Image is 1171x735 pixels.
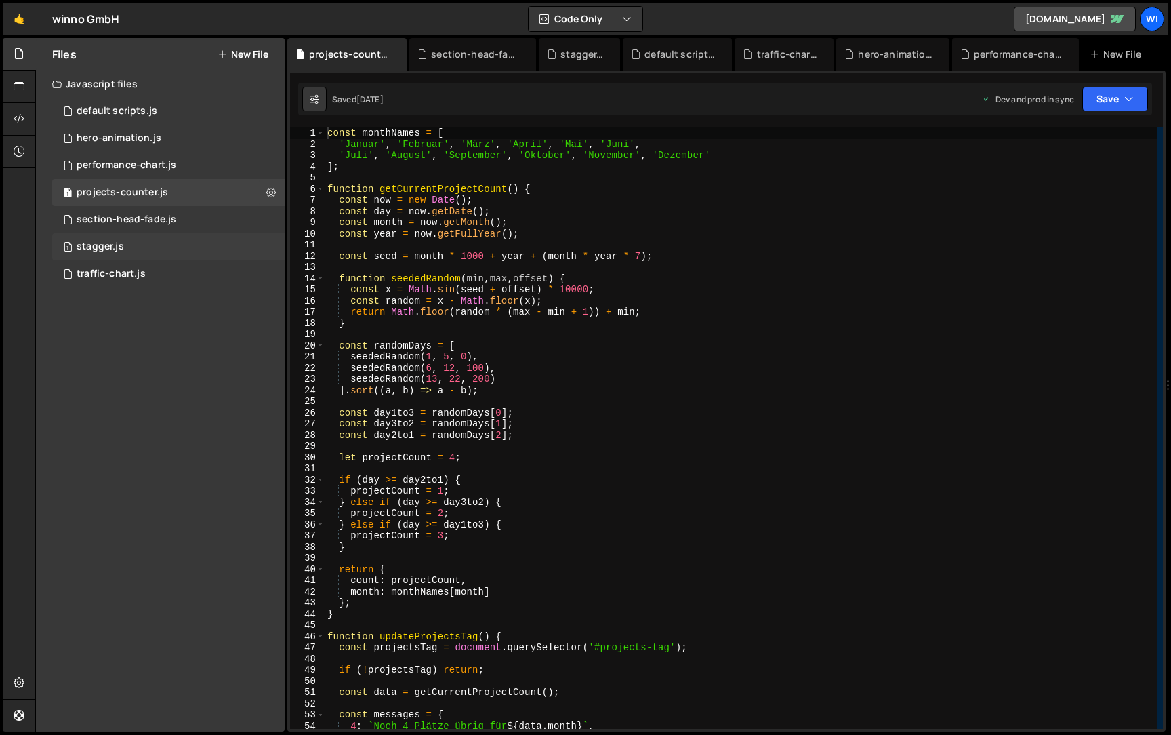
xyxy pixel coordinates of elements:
[290,340,325,352] div: 20
[431,47,520,61] div: section-head-fade.js
[290,239,325,251] div: 11
[77,241,124,253] div: stagger.js
[290,127,325,139] div: 1
[52,11,120,27] div: winno GmbH
[1014,7,1136,31] a: [DOMAIN_NAME]
[290,587,325,598] div: 42
[290,418,325,430] div: 27
[1140,7,1164,31] a: wi
[290,172,325,184] div: 5
[332,94,384,105] div: Saved
[77,268,146,280] div: traffic-chart.js
[290,698,325,710] div: 52
[290,318,325,330] div: 18
[290,284,325,296] div: 15
[290,273,325,285] div: 14
[1090,47,1147,61] div: New File
[290,396,325,408] div: 25
[290,306,325,318] div: 17
[290,161,325,173] div: 4
[356,94,384,105] div: [DATE]
[52,152,285,179] div: 17342/48164.js
[290,664,325,676] div: 49
[77,159,176,172] div: performance-chart.js
[290,217,325,229] div: 9
[290,430,325,441] div: 28
[290,150,325,161] div: 3
[974,47,1063,61] div: performance-chart.js
[290,385,325,397] div: 24
[52,260,285,287] div: 17342/48247.js
[290,497,325,509] div: 34
[52,179,285,206] div: 17342/48395.js
[290,631,325,643] div: 46
[290,184,325,195] div: 6
[290,542,325,553] div: 38
[64,188,72,199] span: 1
[290,508,325,519] div: 35
[290,351,325,363] div: 21
[290,575,325,587] div: 41
[290,441,325,452] div: 29
[36,71,285,98] div: Javascript files
[52,98,285,125] div: 17342/48267.js
[290,687,325,698] div: 51
[757,47,818,61] div: traffic-chart.js
[290,139,325,151] div: 2
[77,105,157,117] div: default scripts.js
[290,620,325,631] div: 45
[290,195,325,206] div: 7
[290,262,325,273] div: 13
[290,408,325,419] div: 26
[290,463,325,475] div: 31
[290,642,325,654] div: 47
[290,452,325,464] div: 30
[290,553,325,564] div: 39
[309,47,390,61] div: projects-counter.js
[982,94,1074,105] div: Dev and prod in sync
[290,530,325,542] div: 37
[290,229,325,240] div: 10
[290,597,325,609] div: 43
[290,206,325,218] div: 8
[52,233,285,260] div: 17342/48268.js
[1082,87,1148,111] button: Save
[560,47,604,61] div: stagger.js
[290,374,325,385] div: 23
[52,206,285,233] div: 17342/48299.js
[644,47,716,61] div: default scripts.js
[290,654,325,665] div: 48
[64,243,72,254] span: 1
[52,47,77,62] h2: Files
[529,7,642,31] button: Code Only
[77,132,161,144] div: hero-animation.js
[77,214,176,226] div: section-head-fade.js
[290,721,325,732] div: 54
[290,251,325,262] div: 12
[290,475,325,486] div: 32
[52,125,285,152] div: 17342/48215.js
[290,564,325,576] div: 40
[290,485,325,497] div: 33
[290,363,325,374] div: 22
[290,329,325,340] div: 19
[290,519,325,531] div: 36
[858,47,933,61] div: hero-animation.js
[290,296,325,307] div: 16
[290,609,325,620] div: 44
[77,186,168,199] div: projects-counter.js
[218,49,268,60] button: New File
[3,3,36,35] a: 🤙
[290,676,325,688] div: 50
[290,709,325,721] div: 53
